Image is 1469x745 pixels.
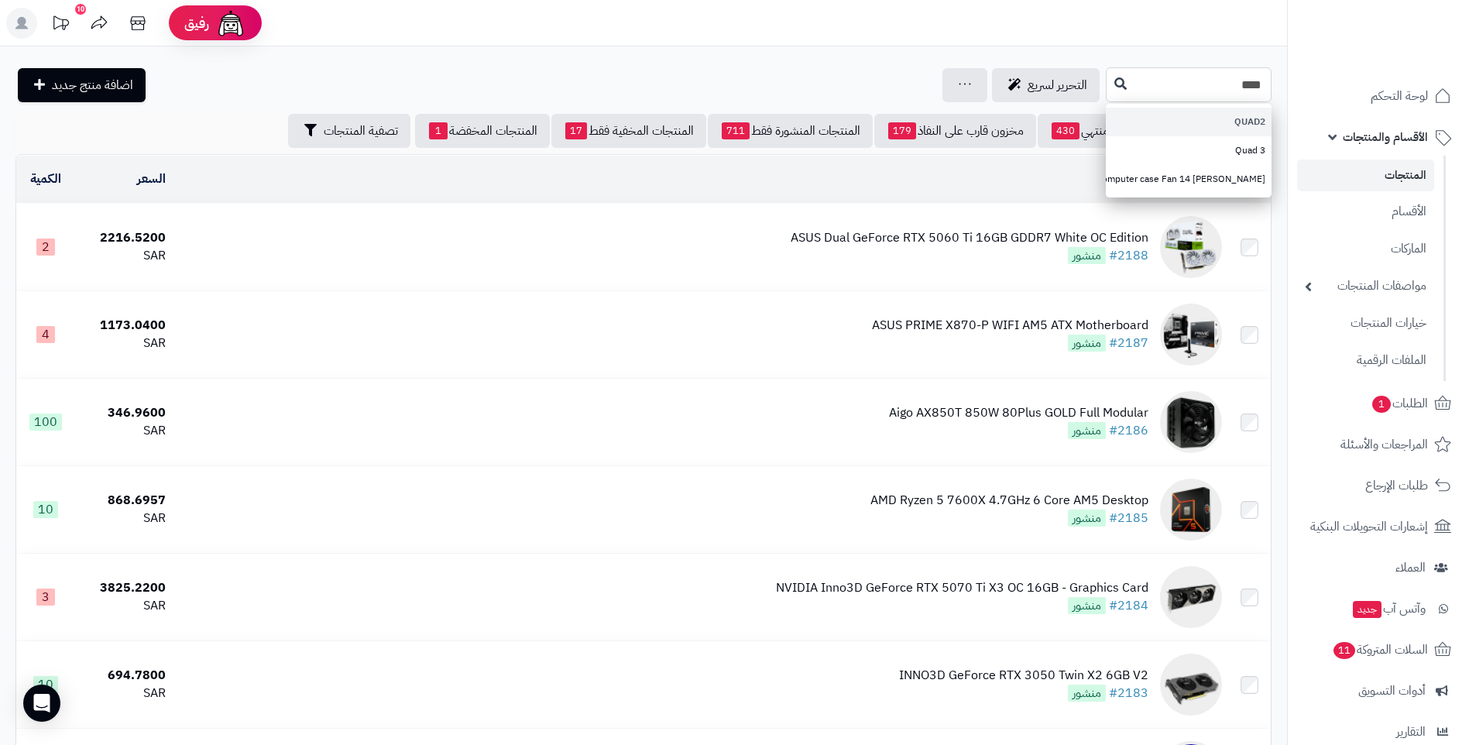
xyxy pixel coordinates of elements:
span: لوحة التحكم [1371,85,1428,107]
span: 17 [565,122,587,139]
div: Open Intercom Messenger [23,685,60,722]
a: المراجعات والأسئلة [1297,426,1460,463]
span: 1 [1371,395,1392,414]
a: الكمية [30,170,61,188]
span: 2 [36,239,55,256]
div: 694.7800 [81,667,165,685]
a: مخزون قارب على النفاذ179 [874,114,1036,148]
a: تحديثات المنصة [41,8,80,43]
span: إشعارات التحويلات البنكية [1310,516,1428,537]
div: SAR [81,597,165,615]
span: اضافة منتج جديد [52,76,133,94]
div: ASUS PRIME X870-P WIFI AM5 ATX Motherboard [872,317,1148,335]
span: منشور [1068,247,1106,264]
span: التحرير لسريع [1028,76,1087,94]
span: منشور [1068,335,1106,352]
span: منشور [1068,422,1106,439]
img: INNO3D GeForce RTX 3050 Twin X2 6GB V2 [1160,654,1222,716]
a: إشعارات التحويلات البنكية [1297,508,1460,545]
a: طلبات الإرجاع [1297,467,1460,504]
a: Thermaltake Riing Quad 14 RGB Computer case Fan 14 [PERSON_NAME] [1106,165,1272,194]
a: وآتس آبجديد [1297,590,1460,627]
a: الأقسام [1297,195,1434,228]
a: السعر [137,170,166,188]
span: 711 [722,122,750,139]
span: منشور [1068,685,1106,702]
div: INNO3D GeForce RTX 3050 Twin X2 6GB V2 [899,667,1148,685]
div: SAR [81,247,165,265]
a: التحرير لسريع [992,68,1100,102]
div: NVIDIA Inno3D GeForce RTX 5070 Ti X3 OC 16GB - Graphics Card [776,579,1148,597]
span: تصفية المنتجات [324,122,398,140]
span: 430 [1052,122,1079,139]
div: Aigo AX850T 850W 80Plus GOLD Full Modular [889,404,1148,422]
span: أدوات التسويق [1358,680,1426,702]
a: المنتجات المنشورة فقط711 [708,114,873,148]
div: 1173.0400 [81,317,165,335]
a: العملاء [1297,549,1460,586]
span: طلبات الإرجاع [1365,475,1428,496]
span: منشور [1068,597,1106,614]
span: رفيق [184,14,209,33]
a: QUAD2 [1106,108,1272,136]
img: NVIDIA Inno3D GeForce RTX 5070 Ti X3 OC 16GB - Graphics Card [1160,566,1222,628]
span: منشور [1068,510,1106,527]
span: 179 [888,122,916,139]
a: الطلبات1 [1297,385,1460,422]
div: SAR [81,335,165,352]
div: 10 [75,4,86,15]
span: 10 [33,501,58,518]
div: 346.9600 [81,404,165,422]
a: Quad 3 [1106,136,1272,165]
div: SAR [81,685,165,702]
span: الطلبات [1371,393,1428,414]
img: Aigo AX850T 850W 80Plus GOLD Full Modular [1160,391,1222,453]
div: 3825.2200 [81,579,165,597]
div: 2216.5200 [81,229,165,247]
span: 100 [29,414,62,431]
a: المنتجات [1297,160,1434,191]
a: مواصفات المنتجات [1297,270,1434,303]
img: ai-face.png [215,8,246,39]
a: #2188 [1109,246,1148,265]
span: 11 [1333,641,1356,660]
div: ASUS Dual GeForce RTX 5060 Ti 16GB GDDR7 White OC Edition [791,229,1148,247]
a: المنتجات المخفية فقط17 [551,114,706,148]
a: اضافة منتج جديد [18,68,146,102]
span: 4 [36,326,55,343]
span: التقارير [1396,721,1426,743]
div: SAR [81,510,165,527]
img: logo-2.png [1364,12,1454,44]
span: 3 [36,589,55,606]
div: SAR [81,422,165,440]
a: الماركات [1297,232,1434,266]
span: 1 [429,122,448,139]
span: جديد [1353,601,1381,618]
span: وآتس آب [1351,598,1426,620]
a: #2184 [1109,596,1148,615]
a: السلات المتروكة11 [1297,631,1460,668]
a: #2185 [1109,509,1148,527]
a: الملفات الرقمية [1297,344,1434,377]
a: مخزون منتهي430 [1038,114,1157,148]
span: المراجعات والأسئلة [1340,434,1428,455]
img: ASUS PRIME X870-P WIFI AM5 ATX Motherboard [1160,304,1222,366]
span: السلات المتروكة [1332,639,1428,661]
span: 10 [33,676,58,693]
a: لوحة التحكم [1297,77,1460,115]
img: ASUS Dual GeForce RTX 5060 Ti 16GB GDDR7 White OC Edition [1160,216,1222,278]
div: AMD Ryzen 5 7600X 4.7GHz 6 Core AM5 Desktop [870,492,1148,510]
a: خيارات المنتجات [1297,307,1434,340]
a: #2183 [1109,684,1148,702]
span: الأقسام والمنتجات [1343,126,1428,148]
a: المنتجات المخفضة1 [415,114,550,148]
a: #2187 [1109,334,1148,352]
a: أدوات التسويق [1297,672,1460,709]
div: 868.6957 [81,492,165,510]
span: العملاء [1395,557,1426,578]
img: AMD Ryzen 5 7600X 4.7GHz 6 Core AM5 Desktop [1160,479,1222,541]
button: تصفية المنتجات [288,114,410,148]
a: #2186 [1109,421,1148,440]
